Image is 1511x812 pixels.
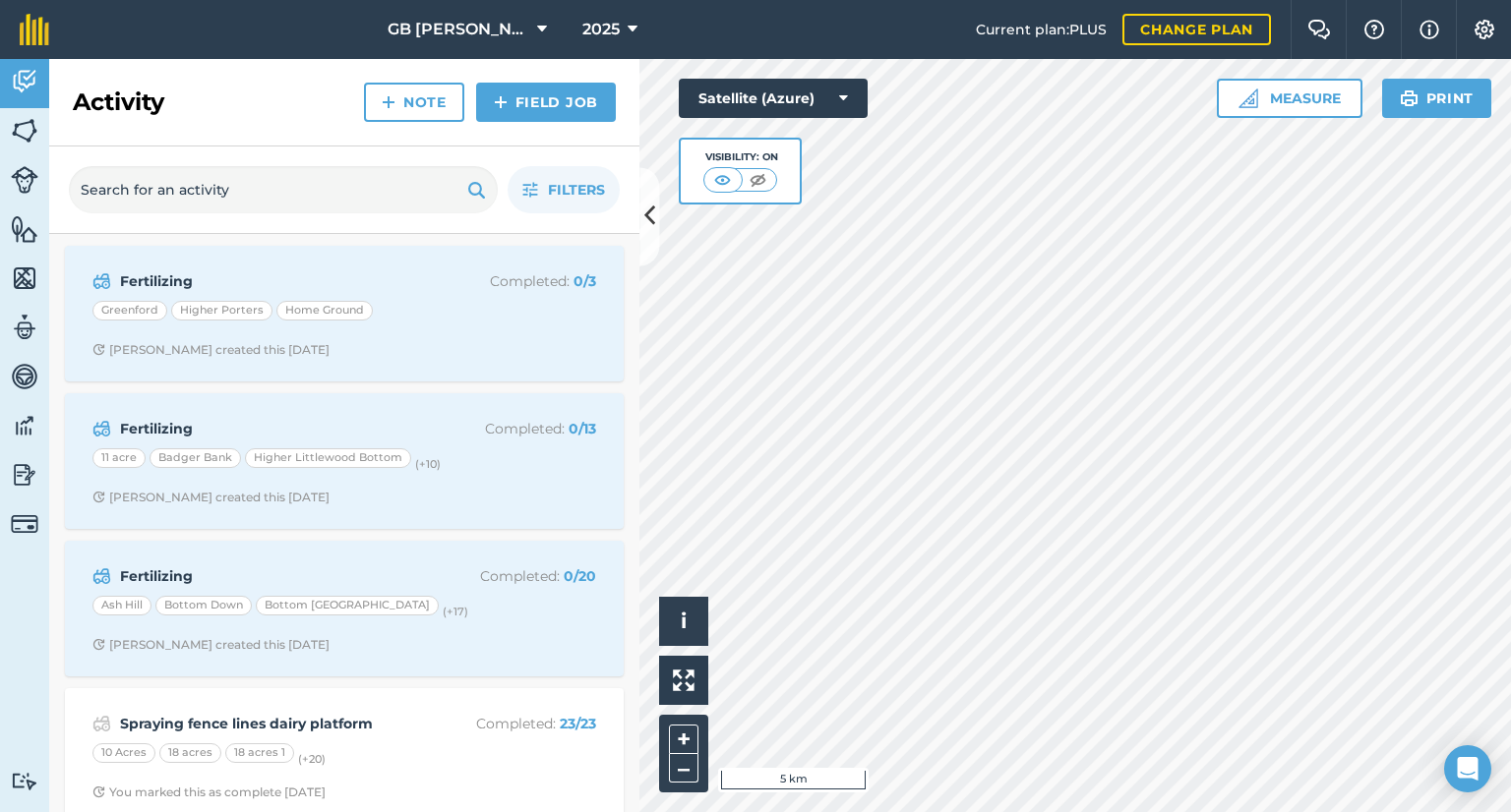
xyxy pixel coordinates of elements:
strong: Fertilizing [120,565,432,587]
small: (+ 17 ) [443,605,468,618]
img: svg+xml;base64,PD94bWwgdmVyc2lvbj0iMS4wIiBlbmNvZGluZz0idXRmLTgiPz4KPCEtLSBHZW5lcmF0b3I6IEFkb2JlIE... [92,712,111,735]
span: i [681,609,687,633]
img: fieldmargin Logo [20,14,49,45]
div: [PERSON_NAME] created this [DATE] [92,342,330,358]
p: Completed : [440,270,596,292]
img: svg+xml;base64,PHN2ZyB4bWxucz0iaHR0cDovL3d3dy53My5vcmcvMjAwMC9zdmciIHdpZHRoPSI1NiIgaGVpZ2h0PSI2MC... [11,263,38,293]
img: Clock with arrow pointing clockwise [92,491,105,503]
div: Open Intercom Messenger [1444,745,1491,792]
img: svg+xml;base64,PHN2ZyB4bWxucz0iaHR0cDovL3d3dy53My5vcmcvMjAwMC9zdmciIHdpZHRoPSI1MCIgaGVpZ2h0PSI0MC... [710,170,735,190]
div: Home Ground [276,301,373,320]
p: Completed : [440,713,596,734]
input: Search for an activity [69,166,498,213]
a: Spraying fence lines dairy platformCompleted: 23/2310 Acres18 acres18 acres 1(+20)Clock with arro... [77,700,612,812]
strong: 0 / 3 [574,272,596,290]
img: Clock with arrow pointing clockwise [92,785,105,798]
img: Four arrows, one pointing top left, one top right, one bottom right and the last bottom left [673,669,695,691]
a: FertilizingCompleted: 0/20Ash HillBottom DownBottom [GEOGRAPHIC_DATA](+17)Clock with arrow pointi... [77,552,612,665]
img: Ruler icon [1239,88,1258,108]
button: Print [1382,79,1492,118]
img: svg+xml;base64,PHN2ZyB4bWxucz0iaHR0cDovL3d3dy53My5vcmcvMjAwMC9zdmciIHdpZHRoPSIxOSIgaGVpZ2h0PSIyNC... [467,178,486,202]
strong: Fertilizing [120,418,432,439]
a: FertilizingCompleted: 0/3GreenfordHigher PortersHome GroundClock with arrow pointing clockwise[PE... [77,258,612,370]
div: [PERSON_NAME] created this [DATE] [92,490,330,505]
h2: Activity [73,87,164,118]
img: svg+xml;base64,PD94bWwgdmVyc2lvbj0iMS4wIiBlbmNvZGluZz0idXRmLTgiPz4KPCEtLSBHZW5lcmF0b3I6IEFkb2JlIE... [11,510,38,538]
div: Higher Porters [171,301,272,320]
span: Current plan : PLUS [976,19,1107,40]
small: (+ 10 ) [415,457,441,471]
a: Note [364,83,464,122]
img: svg+xml;base64,PHN2ZyB4bWxucz0iaHR0cDovL3d3dy53My5vcmcvMjAwMC9zdmciIHdpZHRoPSI1MCIgaGVpZ2h0PSI0MC... [746,170,770,190]
p: Completed : [440,418,596,439]
img: A cog icon [1473,20,1496,39]
img: svg+xml;base64,PD94bWwgdmVyc2lvbj0iMS4wIiBlbmNvZGluZz0idXRmLTgiPz4KPCEtLSBHZW5lcmF0b3I6IEFkb2JlIE... [11,67,38,96]
a: Change plan [1122,14,1271,45]
div: Ash Hill [92,596,151,615]
span: Filters [548,179,605,201]
img: Clock with arrow pointing clockwise [92,343,105,356]
img: svg+xml;base64,PHN2ZyB4bWxucz0iaHR0cDovL3d3dy53My5vcmcvMjAwMC9zdmciIHdpZHRoPSI1NiIgaGVpZ2h0PSI2MC... [11,214,38,244]
div: Badger Bank [150,448,241,468]
button: – [669,754,698,783]
strong: Spraying fence lines dairy platform [120,713,432,734]
button: Satellite (Azure) [679,79,868,118]
img: svg+xml;base64,PD94bWwgdmVyc2lvbj0iMS4wIiBlbmNvZGluZz0idXRmLTgiPz4KPCEtLSBHZW5lcmF0b3I6IEFkb2JlIE... [11,313,38,342]
img: Clock with arrow pointing clockwise [92,638,105,651]
img: svg+xml;base64,PD94bWwgdmVyc2lvbj0iMS4wIiBlbmNvZGluZz0idXRmLTgiPz4KPCEtLSBHZW5lcmF0b3I6IEFkb2JlIE... [92,269,111,293]
button: i [659,597,708,646]
img: svg+xml;base64,PHN2ZyB4bWxucz0iaHR0cDovL3d3dy53My5vcmcvMjAwMC9zdmciIHdpZHRoPSIxNCIgaGVpZ2h0PSIyNC... [494,90,508,114]
div: [PERSON_NAME] created this [DATE] [92,637,330,653]
div: Bottom [GEOGRAPHIC_DATA] [256,596,439,615]
div: Bottom Down [155,596,252,615]
img: Two speech bubbles overlapping with the left bubble in the forefront [1307,20,1331,39]
a: FertilizingCompleted: 0/1311 acreBadger BankHigher Littlewood Bottom(+10)Clock with arrow pointin... [77,405,612,517]
strong: 0 / 20 [564,567,596,585]
div: 10 Acres [92,743,155,763]
img: svg+xml;base64,PD94bWwgdmVyc2lvbj0iMS4wIiBlbmNvZGluZz0idXRmLTgiPz4KPCEtLSBHZW5lcmF0b3I6IEFkb2JlIE... [11,166,38,194]
div: 18 acres [159,743,221,763]
img: svg+xml;base64,PD94bWwgdmVyc2lvbj0iMS4wIiBlbmNvZGluZz0idXRmLTgiPz4KPCEtLSBHZW5lcmF0b3I6IEFkb2JlIE... [92,417,111,440]
img: svg+xml;base64,PHN2ZyB4bWxucz0iaHR0cDovL3d3dy53My5vcmcvMjAwMC9zdmciIHdpZHRoPSIxOSIgaGVpZ2h0PSIyNC... [1400,87,1419,110]
img: svg+xml;base64,PD94bWwgdmVyc2lvbj0iMS4wIiBlbmNvZGluZz0idXRmLTgiPz4KPCEtLSBHZW5lcmF0b3I6IEFkb2JlIE... [11,772,38,790]
div: Higher Littlewood Bottom [245,448,411,468]
p: Completed : [440,565,596,587]
img: A question mark icon [1362,20,1386,39]
strong: Fertilizing [120,270,432,292]
strong: 23 / 23 [560,715,596,732]
img: svg+xml;base64,PD94bWwgdmVyc2lvbj0iMS4wIiBlbmNvZGluZz0idXRmLTgiPz4KPCEtLSBHZW5lcmF0b3I6IEFkb2JlIE... [11,411,38,440]
div: 11 acre [92,448,146,468]
span: 2025 [582,18,620,41]
a: Field Job [476,83,616,122]
img: svg+xml;base64,PHN2ZyB4bWxucz0iaHR0cDovL3d3dy53My5vcmcvMjAwMC9zdmciIHdpZHRoPSIxNCIgaGVpZ2h0PSIyNC... [382,90,395,114]
button: + [669,725,698,754]
img: svg+xml;base64,PD94bWwgdmVyc2lvbj0iMS4wIiBlbmNvZGluZz0idXRmLTgiPz4KPCEtLSBHZW5lcmF0b3I6IEFkb2JlIE... [92,564,111,588]
img: svg+xml;base64,PHN2ZyB4bWxucz0iaHR0cDovL3d3dy53My5vcmcvMjAwMC9zdmciIHdpZHRoPSI1NiIgaGVpZ2h0PSI2MC... [11,116,38,145]
div: 18 acres 1 [225,743,294,763]
div: You marked this as complete [DATE] [92,784,326,800]
img: svg+xml;base64,PHN2ZyB4bWxucz0iaHR0cDovL3d3dy53My5vcmcvMjAwMC9zdmciIHdpZHRoPSIxNyIgaGVpZ2h0PSIxNy... [1420,18,1439,41]
div: Visibility: On [703,149,778,165]
button: Measure [1217,79,1362,118]
small: (+ 20 ) [298,752,326,766]
img: svg+xml;base64,PD94bWwgdmVyc2lvbj0iMS4wIiBlbmNvZGluZz0idXRmLTgiPz4KPCEtLSBHZW5lcmF0b3I6IEFkb2JlIE... [11,460,38,490]
button: Filters [508,166,620,213]
img: svg+xml;base64,PD94bWwgdmVyc2lvbj0iMS4wIiBlbmNvZGluZz0idXRmLTgiPz4KPCEtLSBHZW5lcmF0b3I6IEFkb2JlIE... [11,362,38,391]
strong: 0 / 13 [569,420,596,437]
span: GB [PERSON_NAME] Farms [388,18,529,41]
div: Greenford [92,301,167,320]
